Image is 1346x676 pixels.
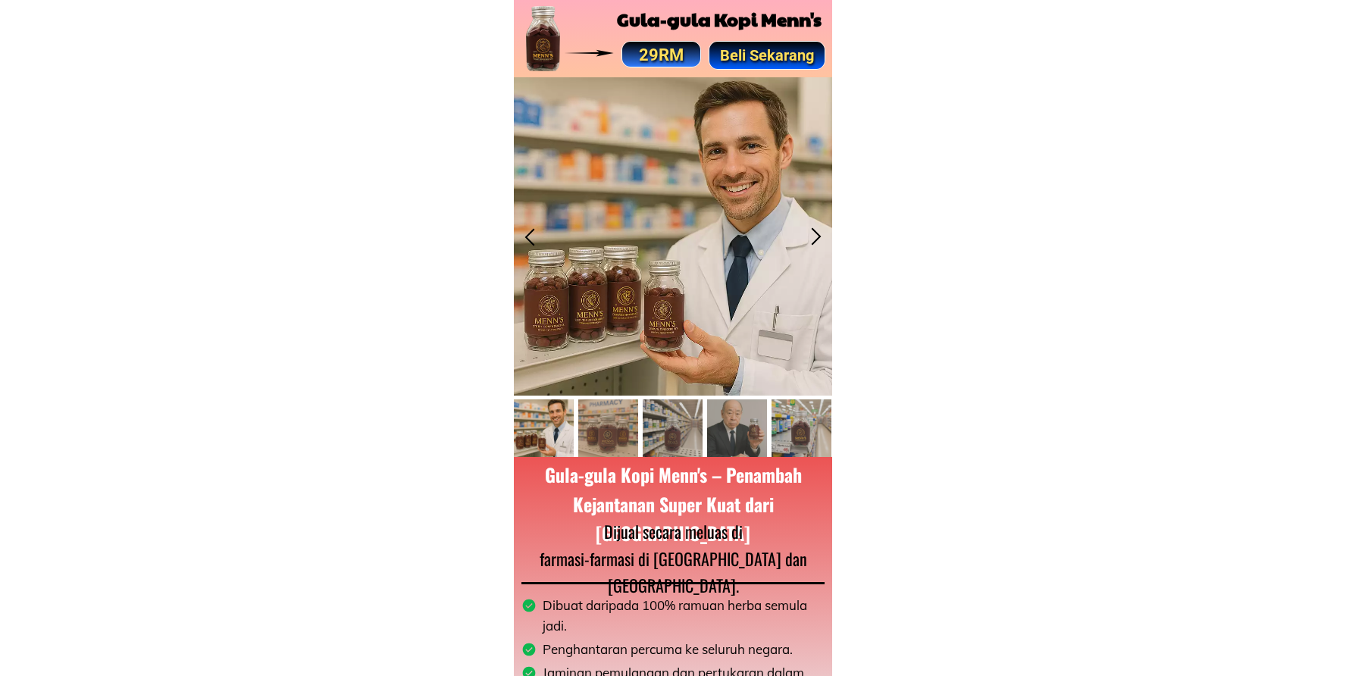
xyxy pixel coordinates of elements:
div: Dijual secara meluas di farmasi-farmasi di [GEOGRAPHIC_DATA] dan [GEOGRAPHIC_DATA]. [520,518,827,599]
li: Penghantaran percuma ke seluruh negara. [521,639,829,662]
p: Beli Sekarang [709,42,825,69]
p: 29RM [622,42,700,68]
h2: Gula-gula Kopi Menn's [612,5,825,33]
h2: Gula-gula Kopi Menn's – Penambah Kejantanan Super Kuat dari [GEOGRAPHIC_DATA] [530,460,817,547]
li: Dibuat daripada 100% ramuan herba semula jadi. [521,595,829,639]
